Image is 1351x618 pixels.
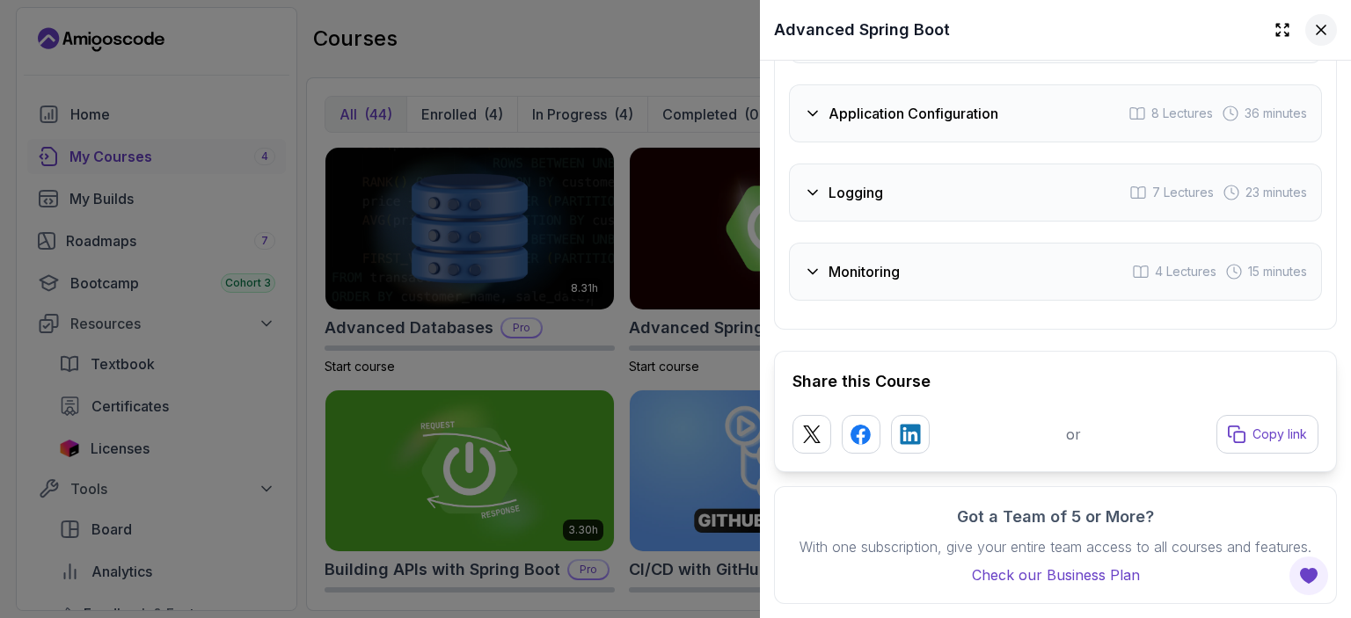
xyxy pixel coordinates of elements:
[1267,14,1298,46] button: Expand drawer
[829,103,998,124] h3: Application Configuration
[829,261,900,282] h3: Monitoring
[1245,105,1307,122] span: 36 minutes
[792,369,1318,394] h2: Share this Course
[829,182,883,203] h3: Logging
[1151,105,1213,122] span: 8 Lectures
[1252,425,1307,443] p: Copy link
[792,536,1318,557] p: With one subscription, give your entire team access to all courses and features.
[1155,263,1216,280] span: 4 Lectures
[789,164,1322,222] button: Logging7 Lectures 23 minutes
[792,564,1318,585] a: Check our Business Plan
[1066,424,1081,445] p: or
[1152,184,1214,201] span: 7 Lectures
[1248,263,1307,280] span: 15 minutes
[1288,555,1330,597] button: Open Feedback Button
[789,243,1322,301] button: Monitoring4 Lectures 15 minutes
[1245,184,1307,201] span: 23 minutes
[774,18,950,42] h2: Advanced Spring Boot
[789,84,1322,142] button: Application Configuration8 Lectures 36 minutes
[792,505,1318,529] h3: Got a Team of 5 or More?
[1216,415,1318,454] button: Copy link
